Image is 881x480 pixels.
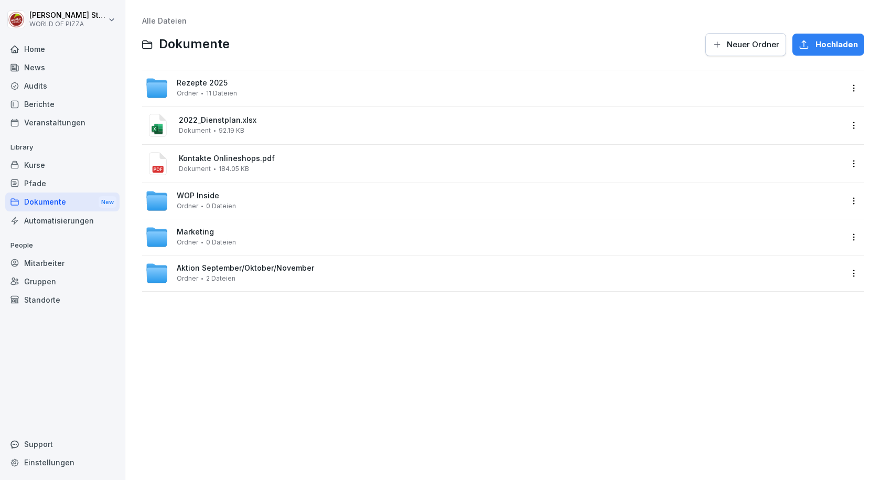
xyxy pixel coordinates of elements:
button: Hochladen [792,34,864,56]
a: DokumenteNew [5,193,120,212]
span: Dokument [179,127,211,134]
a: Kurse [5,156,120,174]
span: WOP Inside [177,191,219,200]
span: Hochladen [815,39,858,50]
span: 92.19 KB [219,127,244,134]
span: Ordner [177,275,198,282]
p: Library [5,139,120,156]
div: New [99,196,116,208]
a: Aktion September/Oktober/NovemberOrdner2 Dateien [145,262,842,285]
span: Dokumente [159,37,230,52]
div: Support [5,435,120,453]
button: Neuer Ordner [705,33,786,56]
p: People [5,237,120,254]
span: Dokument [179,165,211,173]
a: MarketingOrdner0 Dateien [145,226,842,249]
p: [PERSON_NAME] Sturch [29,11,106,20]
span: Ordner [177,239,198,246]
span: Neuer Ordner [727,39,779,50]
span: Kontakte Onlineshops.pdf [179,154,842,163]
a: Standorte [5,291,120,309]
a: Gruppen [5,272,120,291]
a: Mitarbeiter [5,254,120,272]
span: Marketing [177,228,214,237]
a: Pfade [5,174,120,193]
a: News [5,58,120,77]
span: 184.05 KB [219,165,249,173]
span: 2 Dateien [206,275,235,282]
a: Rezepte 2025Ordner11 Dateien [145,77,842,100]
a: Berichte [5,95,120,113]
span: 0 Dateien [206,202,236,210]
a: Alle Dateien [142,16,187,25]
a: Einstellungen [5,453,120,472]
span: Aktion September/Oktober/November [177,264,314,273]
span: Ordner [177,202,198,210]
div: Dokumente [5,193,120,212]
a: Audits [5,77,120,95]
a: Home [5,40,120,58]
span: Ordner [177,90,198,97]
a: WOP InsideOrdner0 Dateien [145,189,842,212]
span: Rezepte 2025 [177,79,228,88]
span: 0 Dateien [206,239,236,246]
a: Veranstaltungen [5,113,120,132]
span: 11 Dateien [206,90,237,97]
span: 2022_Dienstplan.xlsx [179,116,842,125]
a: Automatisierungen [5,211,120,230]
p: WORLD OF PIZZA [29,20,106,28]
